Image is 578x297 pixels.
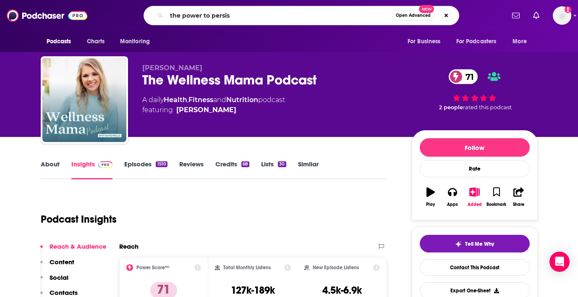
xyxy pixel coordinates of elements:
[509,8,523,23] a: Show notifications dropdown
[420,259,530,276] a: Contact This Podcast
[553,6,571,25] img: User Profile
[420,138,530,157] button: Follow
[553,6,571,25] span: Logged in as addi44
[442,182,463,212] button: Apps
[71,160,113,179] a: InsightsPodchaser Pro
[81,34,110,50] a: Charts
[457,69,478,84] span: 71
[426,202,435,207] div: Play
[42,58,126,142] img: The Wellness Mama Podcast
[456,36,497,47] span: For Podcasters
[553,6,571,25] button: Show profile menu
[188,96,213,104] a: Fitness
[87,36,105,47] span: Charts
[322,284,362,297] h3: 4.5k-6.9k
[420,182,442,212] button: Play
[420,160,530,177] div: Rate
[176,105,236,115] a: Katie Wells
[530,8,543,23] a: Show notifications dropdown
[392,11,434,21] button: Open AdvancedNew
[513,202,524,207] div: Share
[549,252,570,272] div: Open Intercom Messenger
[419,5,434,13] span: New
[40,242,106,258] button: Reach & Audience
[144,6,459,25] div: Search podcasts, credits, & more...
[486,202,506,207] div: Bookmark
[463,182,485,212] button: Added
[124,160,167,179] a: Episodes1510
[463,104,512,110] span: rated this podcast
[507,182,529,212] button: Share
[40,258,74,273] button: Content
[241,161,249,167] div: 68
[412,64,538,116] div: 71 2 peoplerated this podcast
[164,96,187,104] a: Health
[231,284,275,297] h3: 127k-189k
[156,161,167,167] div: 1510
[142,105,285,115] span: featuring
[298,160,319,179] a: Similar
[261,160,286,179] a: Lists30
[41,160,60,179] a: About
[98,161,113,168] img: Podchaser Pro
[50,258,74,266] p: Content
[455,241,462,247] img: tell me why sparkle
[142,95,285,115] div: A daily podcast
[167,9,392,22] input: Search podcasts, credits, & more...
[513,36,527,47] span: More
[465,241,494,247] span: Tell Me Why
[41,34,82,50] button: open menu
[120,36,150,47] span: Monitoring
[50,273,68,281] p: Social
[507,34,537,50] button: open menu
[420,235,530,252] button: tell me why sparkleTell Me Why
[468,202,482,207] div: Added
[142,64,202,72] span: [PERSON_NAME]
[41,213,117,226] h1: Podcast Insights
[119,242,139,250] h2: Reach
[213,96,226,104] span: and
[114,34,161,50] button: open menu
[402,34,451,50] button: open menu
[313,265,359,271] h2: New Episode Listens
[179,160,204,179] a: Reviews
[439,104,463,110] span: 2 people
[50,242,106,250] p: Reach & Audience
[408,36,441,47] span: For Business
[396,13,431,18] span: Open Advanced
[486,182,507,212] button: Bookmark
[50,289,78,297] p: Contacts
[451,34,509,50] button: open menu
[40,273,68,289] button: Social
[47,36,71,47] span: Podcasts
[187,96,188,104] span: ,
[447,202,458,207] div: Apps
[226,96,258,104] a: Nutrition
[565,6,571,13] svg: Add a profile image
[136,265,169,271] h2: Power Score™
[7,8,87,24] img: Podchaser - Follow, Share and Rate Podcasts
[278,161,286,167] div: 30
[449,69,478,84] a: 71
[215,160,249,179] a: Credits68
[223,265,271,271] h2: Total Monthly Listens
